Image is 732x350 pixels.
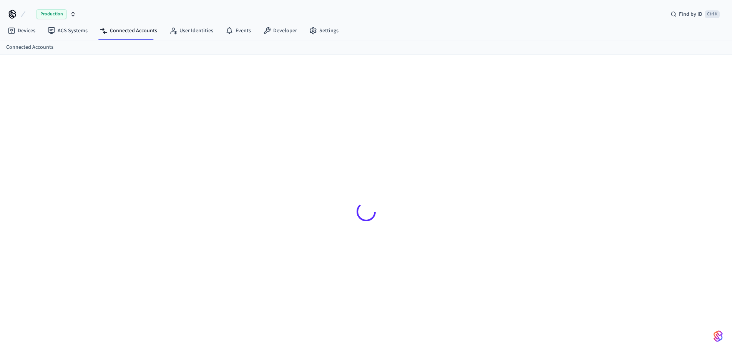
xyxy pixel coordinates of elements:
a: User Identities [163,24,219,38]
div: Find by IDCtrl K [664,7,726,21]
a: Developer [257,24,303,38]
img: SeamLogoGradient.69752ec5.svg [714,330,723,342]
a: Devices [2,24,41,38]
a: Settings [303,24,345,38]
a: Events [219,24,257,38]
a: Connected Accounts [6,43,53,51]
span: Find by ID [679,10,702,18]
span: Ctrl K [705,10,720,18]
span: Production [36,9,67,19]
a: Connected Accounts [94,24,163,38]
a: ACS Systems [41,24,94,38]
